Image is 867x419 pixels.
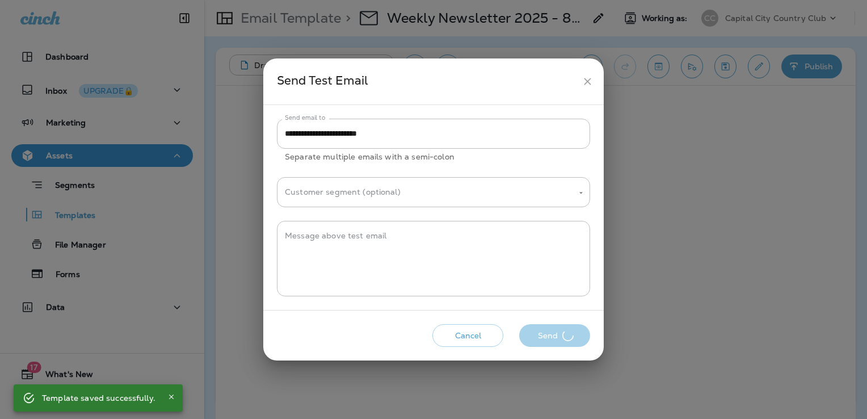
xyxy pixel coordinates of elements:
[577,71,598,92] button: close
[165,390,178,404] button: Close
[432,324,503,347] button: Cancel
[285,114,325,122] label: Send email to
[576,188,586,198] button: Open
[42,388,155,408] div: Template saved successfully.
[285,150,582,164] p: Separate multiple emails with a semi-colon
[277,71,577,92] div: Send Test Email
